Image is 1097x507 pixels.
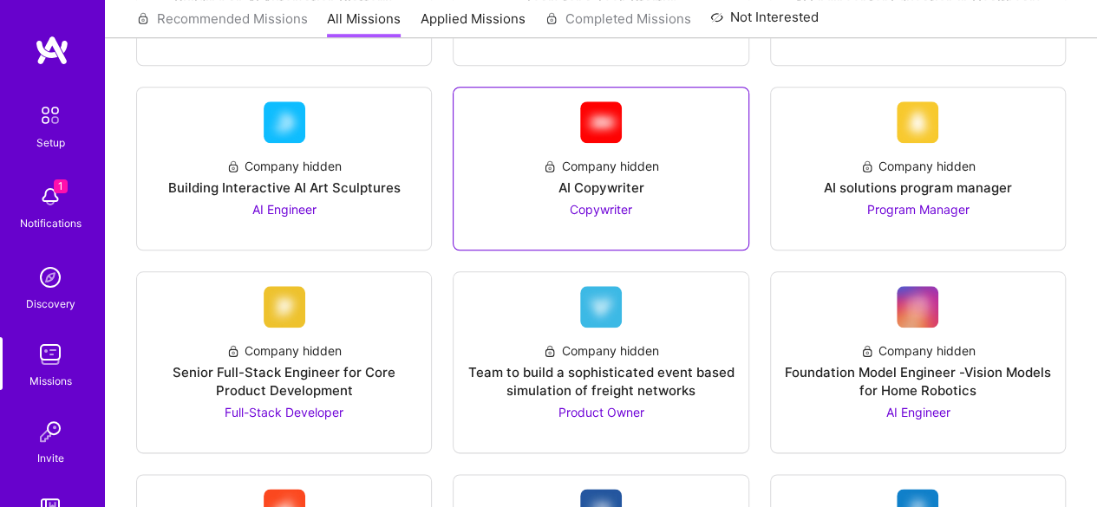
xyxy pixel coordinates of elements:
div: Company hidden [226,341,342,360]
div: AI Copywriter [558,179,643,197]
a: Company LogoCompany hiddenTeam to build a sophisticated event based simulation of freight network... [467,286,734,439]
img: discovery [33,260,68,295]
div: Foundation Model Engineer -Vision Models for Home Robotics [785,363,1051,400]
img: Company Logo [897,101,938,143]
span: AI Engineer [885,405,950,419]
div: Discovery [26,295,75,313]
span: AI Engineer [252,202,317,217]
img: Invite [33,414,68,449]
span: 1 [54,179,68,193]
div: Company hidden [543,341,658,360]
span: Full-Stack Developer [225,405,343,419]
div: Notifications [20,214,82,232]
div: Team to build a sophisticated event based simulation of freight networks [467,363,734,400]
div: Company hidden [860,157,976,175]
a: All Missions [327,10,401,38]
img: Company Logo [264,101,305,143]
span: Product Owner [558,405,643,419]
div: Company hidden [543,157,658,175]
div: Missions [29,372,72,390]
img: Company Logo [580,101,622,143]
div: Setup [36,133,65,152]
img: Company Logo [580,286,622,328]
div: Invite [37,449,64,467]
img: logo [35,35,69,66]
img: bell [33,179,68,214]
img: teamwork [33,337,68,372]
a: Company LogoCompany hiddenAI solutions program managerProgram Manager [785,101,1051,236]
a: Company LogoCompany hiddenBuilding Interactive AI Art SculpturesAI Engineer [151,101,417,236]
div: Building Interactive AI Art Sculptures [168,179,401,197]
img: Company Logo [264,286,305,328]
div: Senior Full-Stack Engineer for Core Product Development [151,363,417,400]
a: Company LogoCompany hiddenAI CopywriterCopywriter [467,101,734,236]
a: Company LogoCompany hiddenFoundation Model Engineer -Vision Models for Home RoboticsAI Engineer [785,286,1051,439]
a: Applied Missions [421,10,526,38]
img: Company Logo [897,286,938,328]
img: setup [32,97,69,133]
span: Program Manager [866,202,969,217]
div: Company hidden [860,341,976,360]
a: Company LogoCompany hiddenSenior Full-Stack Engineer for Core Product DevelopmentFull-Stack Devel... [151,286,417,439]
span: Copywriter [570,202,632,217]
div: AI solutions program manager [824,179,1012,197]
a: Not Interested [710,7,819,38]
div: Company hidden [226,157,342,175]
